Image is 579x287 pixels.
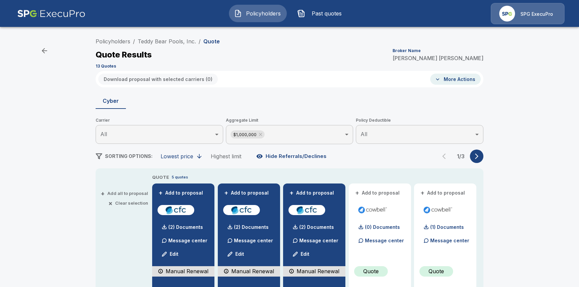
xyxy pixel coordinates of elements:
button: More Actions [430,74,481,85]
img: cowbellp100 [357,205,388,215]
a: Agency IconSPG ExecuPro [491,3,565,24]
button: +Add to proposal [158,189,205,197]
img: cfccyber [226,205,257,215]
p: (1) Documents [430,225,464,230]
p: (2) Documents [168,225,203,230]
button: Edit [290,247,313,261]
p: (2) Documents [234,225,269,230]
span: + [289,191,294,195]
p: Quote [203,39,220,44]
button: Edit [159,247,182,261]
img: cowbellp250 [422,205,453,215]
span: × [108,201,112,205]
p: Manual Renewal [231,267,274,275]
div: Highest limit [211,153,241,160]
img: cfccyber [160,205,192,215]
p: QUOTE [152,174,169,181]
button: +Add to proposal [223,189,270,197]
img: Past quotes Icon [297,9,305,17]
button: Download proposal with selected carriers (0) [98,74,218,85]
span: All [361,131,367,137]
span: + [224,191,228,195]
p: Manual Renewal [166,267,208,275]
span: All [100,131,107,137]
span: Aggregate Limit [226,117,353,124]
button: Edit [225,247,247,261]
p: Message center [365,237,404,244]
a: Policyholders [96,38,130,45]
button: Cyber [96,93,126,109]
span: + [355,191,359,195]
p: Manual Renewal [297,267,339,275]
p: SPG ExecuPro [520,11,553,17]
p: (0) Documents [365,225,400,230]
span: + [159,191,163,195]
p: Quote [429,267,444,275]
p: 1 / 3 [454,154,467,159]
span: SORTING OPTIONS: [105,153,152,159]
button: +Add all to proposal [102,191,148,196]
span: Carrier [96,117,223,124]
li: / [133,37,135,45]
p: Message center [299,237,338,244]
img: AA Logo [17,3,86,24]
button: +Add to proposal [288,189,336,197]
span: Past quotes [308,9,345,17]
button: Policyholders IconPolicyholders [229,5,287,22]
p: Quote [363,267,379,275]
span: Policyholders [245,9,282,17]
span: + [101,191,105,196]
p: Message center [430,237,469,244]
img: Policyholders Icon [234,9,242,17]
button: +Add to proposal [354,189,401,197]
p: Message center [168,237,207,244]
button: Past quotes IconPast quotes [292,5,350,22]
p: 5 quotes [172,174,188,180]
img: cfccyberadmitted [291,205,322,215]
span: $1,000,000 [231,131,259,138]
div: $1,000,000 [231,130,265,138]
a: Teddy Bear Pools, Inc. [138,38,196,45]
button: Hide Referrals/Declines [255,150,329,163]
span: + [420,191,424,195]
button: ×Clear selection [110,201,148,205]
button: +Add to proposal [419,189,467,197]
nav: breadcrumb [96,37,220,45]
p: 13 Quotes [96,64,116,68]
div: Lowest price [161,153,193,160]
img: Agency Icon [499,6,515,22]
p: Message center [234,237,273,244]
p: [PERSON_NAME] [PERSON_NAME] [393,55,483,61]
p: Quote Results [96,51,152,59]
span: Policy Deductible [356,117,483,124]
p: (2) Documents [299,225,334,230]
li: / [199,37,201,45]
p: Broker Name [393,49,421,53]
